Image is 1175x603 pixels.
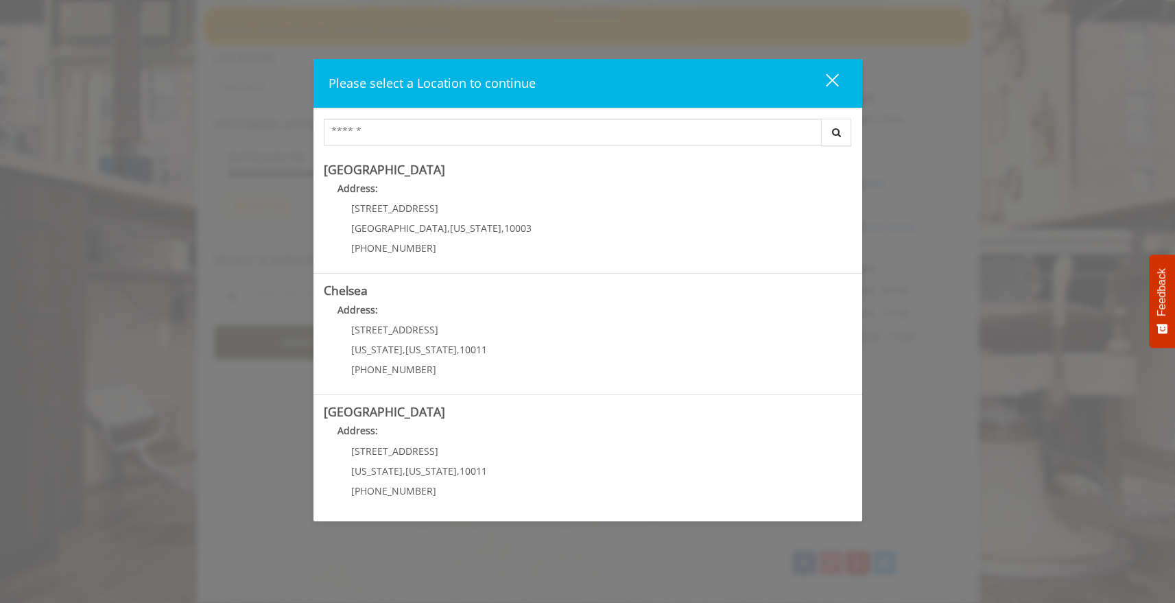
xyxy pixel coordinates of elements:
[810,73,838,93] div: close dialog
[1149,255,1175,348] button: Feedback - Show survey
[324,403,445,420] b: [GEOGRAPHIC_DATA]
[460,343,487,356] span: 10011
[403,343,405,356] span: ,
[324,119,822,146] input: Search Center
[351,202,438,215] span: [STREET_ADDRESS]
[337,424,378,437] b: Address:
[457,343,460,356] span: ,
[329,75,536,91] span: Please select a Location to continue
[447,222,450,235] span: ,
[351,343,403,356] span: [US_STATE]
[351,445,438,458] span: [STREET_ADDRESS]
[405,464,457,477] span: [US_STATE]
[351,363,436,376] span: [PHONE_NUMBER]
[324,282,368,298] b: Chelsea
[324,119,852,153] div: Center Select
[351,222,447,235] span: [GEOGRAPHIC_DATA]
[450,222,501,235] span: [US_STATE]
[460,464,487,477] span: 10011
[337,182,378,195] b: Address:
[403,464,405,477] span: ,
[1156,268,1168,316] span: Feedback
[504,222,532,235] span: 10003
[337,303,378,316] b: Address:
[351,241,436,255] span: [PHONE_NUMBER]
[457,464,460,477] span: ,
[829,128,844,137] i: Search button
[800,69,847,97] button: close dialog
[501,222,504,235] span: ,
[351,323,438,336] span: [STREET_ADDRESS]
[405,343,457,356] span: [US_STATE]
[351,484,436,497] span: [PHONE_NUMBER]
[351,464,403,477] span: [US_STATE]
[324,161,445,178] b: [GEOGRAPHIC_DATA]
